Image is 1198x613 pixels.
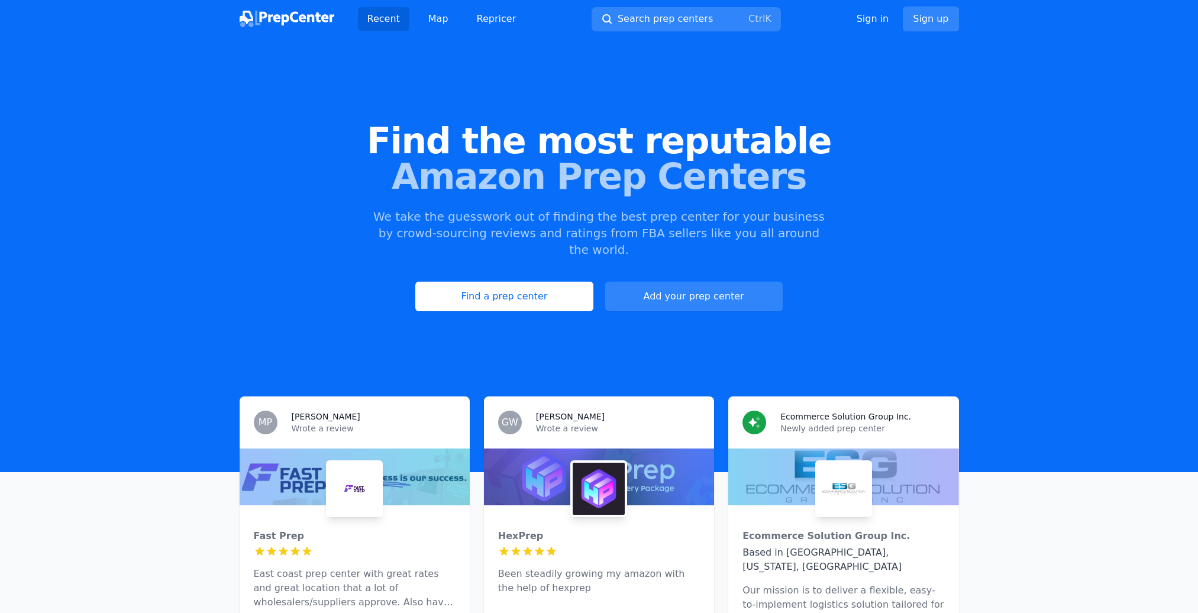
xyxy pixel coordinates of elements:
a: Recent [358,7,409,31]
p: Wrote a review [292,422,456,434]
p: Newly added prep center [780,422,944,434]
span: Amazon Prep Centers [19,159,1179,194]
p: We take the guesswork out of finding the best prep center for your business by crowd-sourcing rev... [372,208,826,258]
p: East coast prep center with great rates and great location that a lot of wholesalers/suppliers ap... [254,567,456,609]
div: Fast Prep [254,529,456,543]
span: Search prep centers [618,12,713,26]
a: Map [419,7,458,31]
span: MP [259,418,272,427]
kbd: K [765,13,771,24]
h3: [PERSON_NAME] [536,411,605,422]
a: Repricer [467,7,526,31]
img: PrepCenter [240,11,334,27]
a: Sign up [903,7,958,31]
span: Find the most reputable [19,123,1179,159]
p: Been steadily growing my amazon with the help of hexprep [498,567,700,595]
div: Based in [GEOGRAPHIC_DATA], [US_STATE], [GEOGRAPHIC_DATA] [742,546,944,574]
img: HexPrep [573,463,625,515]
h3: [PERSON_NAME] [292,411,360,422]
kbd: Ctrl [748,13,765,24]
p: Wrote a review [536,422,700,434]
h3: Ecommerce Solution Group Inc. [780,411,911,422]
span: GW [502,418,518,427]
a: Sign in [857,12,889,26]
img: Ecommerce Solution Group Inc. [818,463,870,515]
div: HexPrep [498,529,700,543]
img: Fast Prep [328,463,380,515]
button: Search prep centersCtrlK [592,7,781,31]
a: Find a prep center [415,282,593,311]
div: Ecommerce Solution Group Inc. [742,529,944,543]
a: Add your prep center [605,282,783,311]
